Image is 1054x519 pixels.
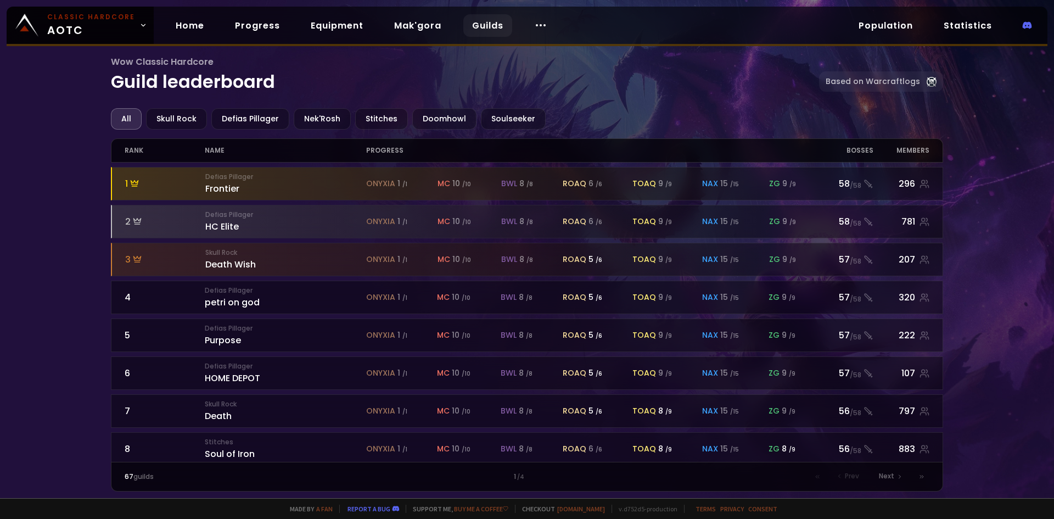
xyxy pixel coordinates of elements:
div: members [873,139,930,162]
div: 10 [452,178,471,189]
div: 5 [125,328,205,342]
div: 6 [588,216,602,227]
small: / 58 [850,181,861,191]
span: bwl [501,178,517,189]
small: / 9 [789,294,795,302]
div: 9 [782,254,796,265]
span: nax [702,330,718,341]
div: 58 [809,215,873,228]
small: / 1 [402,180,407,188]
span: mc [438,254,450,265]
small: / 1 [402,445,407,454]
div: Nek'Rosh [294,108,351,130]
div: 15 [720,292,739,303]
div: 56 [809,404,873,418]
a: Population [850,14,922,37]
span: mc [438,216,450,227]
small: / 15 [730,408,739,416]
small: / 8 [526,294,532,302]
div: 2 [125,215,206,228]
small: / 58 [850,294,861,304]
span: Next [879,471,894,481]
span: mc [437,330,450,341]
div: 3 [125,253,206,266]
small: / 6 [596,408,602,416]
span: bwl [501,330,517,341]
span: onyxia [366,443,395,455]
small: / 58 [850,332,861,342]
div: Defias Pillager [211,108,289,130]
small: / 10 [462,256,471,264]
div: 8 [658,443,672,455]
small: Defias Pillager [205,286,366,295]
span: onyxia [366,367,395,379]
div: 1 [397,292,407,303]
small: / 9 [789,408,795,416]
small: / 8 [526,180,533,188]
div: 56 [809,442,873,456]
small: / 8 [526,332,532,340]
small: / 15 [730,256,739,264]
small: / 1 [402,294,407,302]
small: / 15 [730,370,739,378]
span: onyxia [366,405,395,417]
div: 57 [809,366,873,380]
div: 5 [588,405,602,417]
span: Support me, [406,505,508,513]
span: bwl [501,216,517,227]
span: AOTC [47,12,135,38]
div: rank [125,139,205,162]
span: roaq [563,292,586,303]
small: / 9 [665,332,672,340]
div: 8 [658,405,672,417]
a: Consent [748,505,777,513]
div: 5 [588,367,602,379]
span: 67 [125,472,133,481]
span: zg [769,178,780,189]
span: nax [702,216,718,227]
small: / 10 [462,180,471,188]
small: / 15 [730,218,739,226]
div: 1 [326,472,728,482]
small: / 8 [526,256,533,264]
div: Soulseeker [481,108,546,130]
span: toaq [632,216,656,227]
small: / 9 [789,180,796,188]
a: 4Defias Pillagerpetri on godonyxia 1 /1mc 10 /10bwl 8 /8roaq 5 /6toaq 9 /9nax 15 /15zg 9 /957/58320 [111,281,944,314]
div: 10 [452,405,470,417]
span: roaq [563,254,586,265]
span: Checkout [515,505,605,513]
div: 9 [782,178,796,189]
span: mc [438,178,450,189]
div: 8 [519,254,533,265]
small: / 15 [730,332,739,340]
div: 797 [873,404,930,418]
a: 2Defias PillagerHC Eliteonyxia 1 /1mc 10 /10bwl 8 /8roaq 6 /6toaq 9 /9nax 15 /15zg 9 /958/58781 [111,205,944,238]
div: 1 [397,216,407,227]
small: / 9 [665,445,672,454]
div: 15 [720,443,739,455]
div: 8 [519,367,532,379]
small: / 9 [789,445,795,454]
small: / 4 [517,473,524,482]
small: / 8 [526,445,532,454]
small: / 58 [850,370,861,380]
a: 5Defias PillagerPurposeonyxia 1 /1mc 10 /10bwl 8 /8roaq 5 /6toaq 9 /9nax 15 /15zg 9 /957/58222 [111,319,944,352]
span: toaq [632,405,656,417]
div: 1 [397,443,407,455]
div: 5 [588,254,602,265]
small: / 10 [462,294,470,302]
div: Frontier [205,172,366,196]
span: onyxia [366,292,395,303]
small: / 6 [596,180,602,188]
small: / 9 [789,332,795,340]
small: / 9 [665,218,672,226]
div: 207 [873,253,930,266]
span: toaq [632,330,656,341]
div: Skull Rock [146,108,207,130]
div: 1 [397,254,407,265]
div: 222 [873,328,930,342]
div: 6 [588,178,602,189]
small: / 15 [730,445,739,454]
span: zg [769,367,780,379]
